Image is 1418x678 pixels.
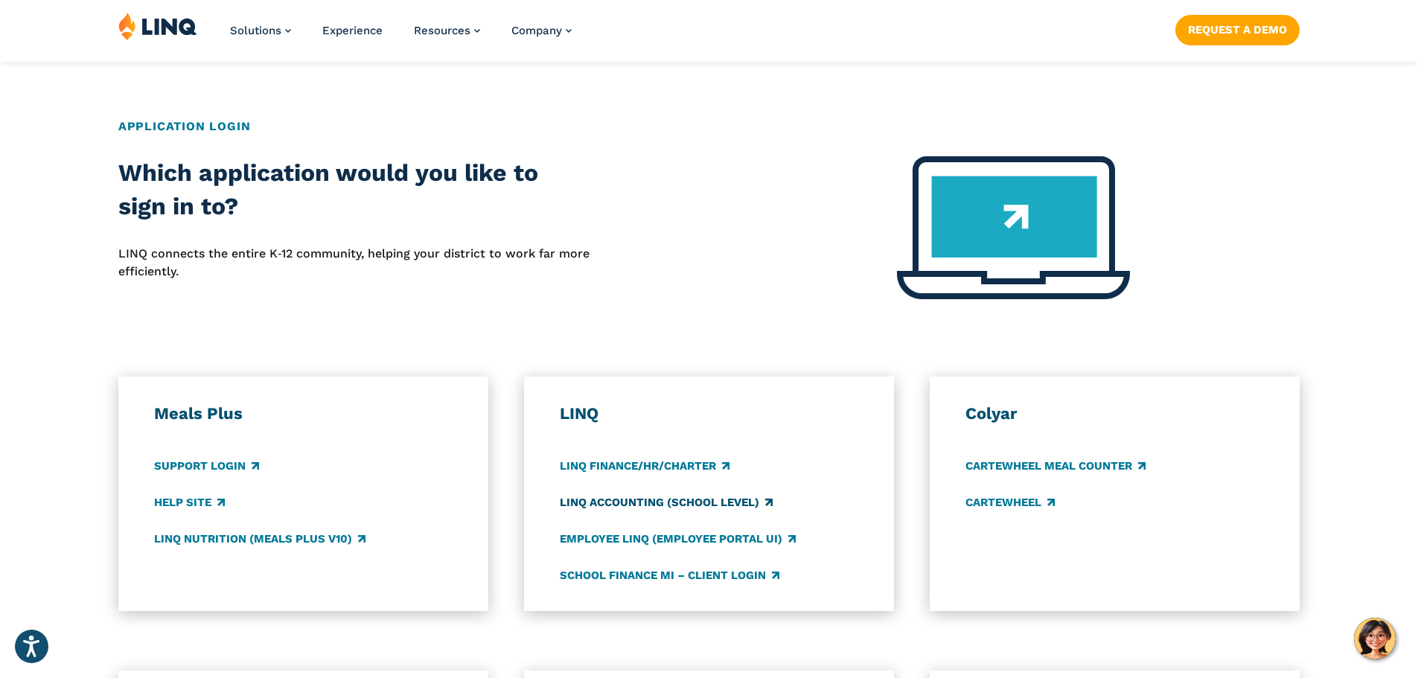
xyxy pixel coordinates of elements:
a: Request a Demo [1175,15,1300,45]
a: Solutions [230,24,291,37]
h3: LINQ [560,403,859,424]
h3: Colyar [965,403,1265,424]
nav: Button Navigation [1175,12,1300,45]
p: LINQ connects the entire K‑12 community, helping your district to work far more efficiently. [118,245,590,281]
nav: Primary Navigation [230,12,572,61]
span: Resources [414,24,470,37]
span: Solutions [230,24,281,37]
a: LINQ Finance/HR/Charter [560,458,729,474]
a: Help Site [154,494,225,511]
img: LINQ | K‑12 Software [118,12,197,40]
a: CARTEWHEEL Meal Counter [965,458,1146,474]
span: Company [511,24,562,37]
a: Support Login [154,458,259,474]
a: LINQ Nutrition (Meals Plus v10) [154,531,365,547]
h2: Which application would you like to sign in to? [118,156,590,224]
button: Hello, have a question? Let’s chat. [1354,618,1396,659]
a: Resources [414,24,480,37]
a: Company [511,24,572,37]
a: Experience [322,24,383,37]
a: Employee LINQ (Employee Portal UI) [560,531,796,547]
a: LINQ Accounting (school level) [560,494,773,511]
a: CARTEWHEEL [965,494,1055,511]
a: School Finance MI – Client Login [560,567,779,583]
h2: Application Login [118,118,1300,135]
h3: Meals Plus [154,403,453,424]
